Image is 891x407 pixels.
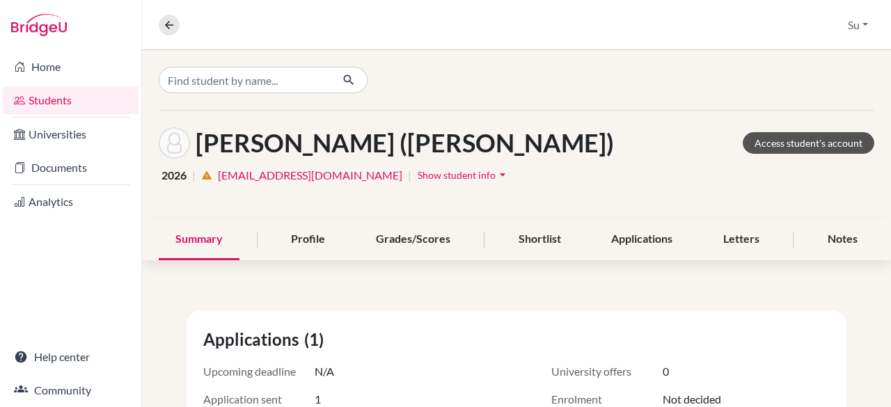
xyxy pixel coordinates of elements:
[3,376,139,404] a: Community
[3,188,139,216] a: Analytics
[408,167,411,184] span: |
[594,219,689,260] div: Applications
[663,363,669,380] span: 0
[496,168,510,182] i: arrow_drop_down
[203,327,304,352] span: Applications
[159,67,331,93] input: Find student by name...
[161,167,187,184] span: 2026
[417,164,510,186] button: Show student infoarrow_drop_down
[707,219,776,260] div: Letters
[218,167,402,184] a: [EMAIL_ADDRESS][DOMAIN_NAME]
[203,363,315,380] span: Upcoming deadline
[196,128,614,158] h1: [PERSON_NAME] ([PERSON_NAME])
[304,327,329,352] span: (1)
[3,343,139,371] a: Help center
[274,219,342,260] div: Profile
[743,132,874,154] a: Access student's account
[201,170,212,181] i: warning
[192,167,196,184] span: |
[3,120,139,148] a: Universities
[159,219,239,260] div: Summary
[315,363,334,380] span: N/A
[3,86,139,114] a: Students
[3,154,139,182] a: Documents
[159,127,190,159] img: Ziyi (Ana) Liang's avatar
[418,169,496,181] span: Show student info
[811,219,874,260] div: Notes
[11,14,67,36] img: Bridge-U
[842,12,874,38] button: Su
[551,363,663,380] span: University offers
[359,219,467,260] div: Grades/Scores
[3,53,139,81] a: Home
[502,219,578,260] div: Shortlist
